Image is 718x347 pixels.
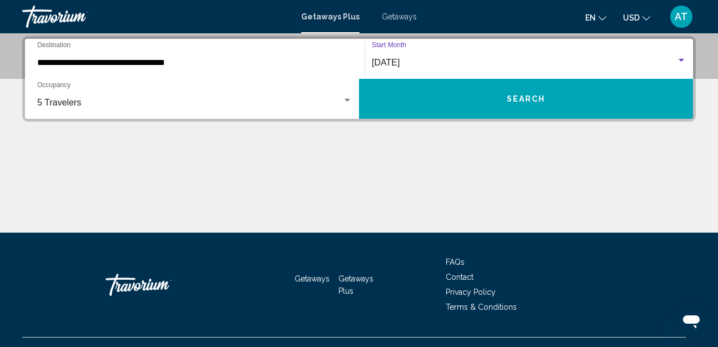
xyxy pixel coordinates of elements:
a: Travorium [106,268,217,301]
span: Search [507,95,546,104]
div: Search widget [25,39,693,119]
span: [DATE] [372,58,400,67]
button: Change currency [623,9,650,26]
a: FAQs [446,258,465,266]
a: Terms & Conditions [446,303,517,311]
iframe: Button to launch messaging window [674,303,709,338]
a: Privacy Policy [446,288,496,296]
a: Getaways [382,12,417,21]
a: Travorium [22,6,290,28]
a: Getaways [295,274,330,283]
span: USD [623,13,640,22]
button: Search [359,79,693,119]
a: Getaways Plus [338,274,373,295]
span: en [585,13,596,22]
a: Contact [446,273,473,281]
button: User Menu [667,5,696,28]
button: Change language [585,9,606,26]
span: AT [675,11,688,22]
span: 5 Travelers [37,98,81,107]
a: Getaways Plus [301,12,360,21]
